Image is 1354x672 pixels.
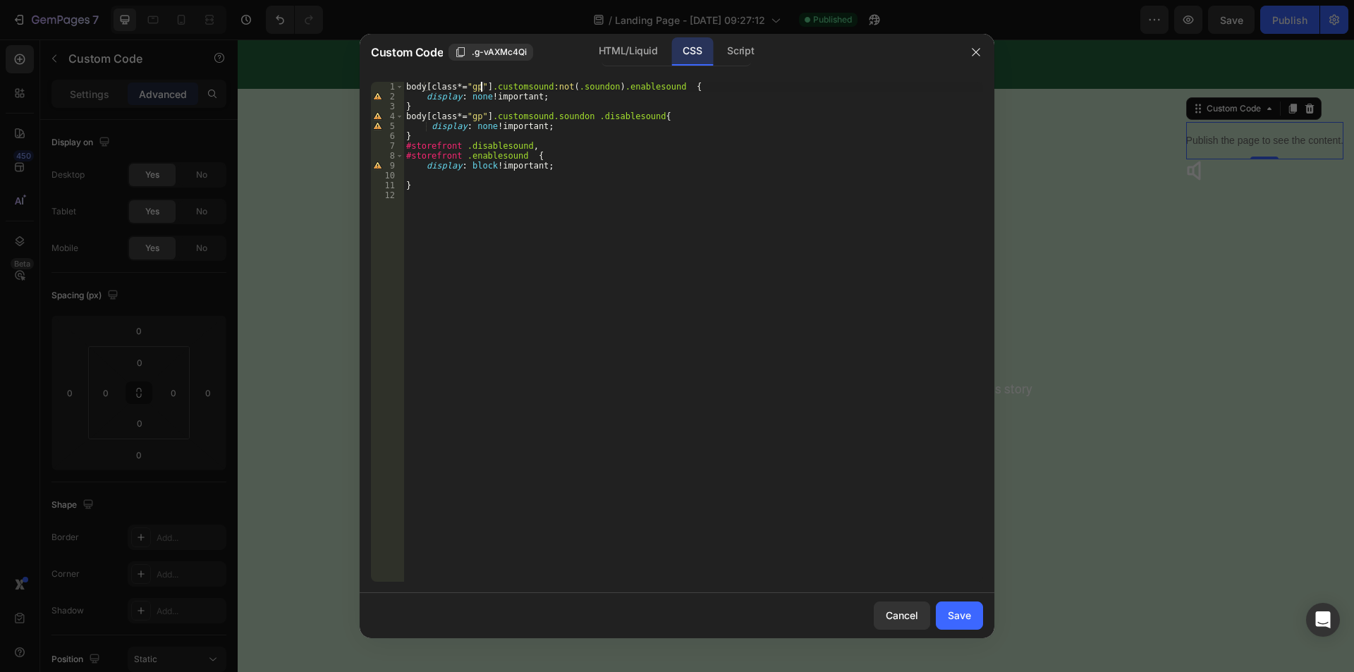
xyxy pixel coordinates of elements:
div: 2 [371,92,404,102]
div: Custom Code [966,63,1026,75]
p: Publish the page to see the content. [949,94,1106,109]
div: CSS [671,37,713,66]
div: 6 [371,131,404,141]
div: Cancel [886,608,918,623]
div: 3 [371,102,404,111]
button: Get started [509,389,607,424]
div: 5 [371,121,404,131]
div: Open Intercom Messenger [1306,603,1340,637]
div: 12 [371,190,404,200]
span: Custom Code [371,44,443,61]
div: 4 [371,111,404,121]
div: Save [948,608,971,623]
div: 7 [371,141,404,151]
div: 8 [371,151,404,161]
button: Save [936,601,983,630]
span: .g-vAXMc4Qi [472,46,527,59]
div: Get started [526,398,590,415]
div: 11 [371,181,404,190]
button: .g-vAXMc4Qi [449,44,533,61]
h2: Click here to edit heading [147,302,970,329]
div: 1 [371,82,404,92]
div: This is your text block. Click to edit and make it your own. Share your product's story or servic... [147,340,970,378]
div: Script [716,37,765,66]
div: 9 [371,161,404,171]
button: Cancel [874,601,930,630]
div: 10 [371,171,404,181]
div: HTML/Liquid [587,37,669,66]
